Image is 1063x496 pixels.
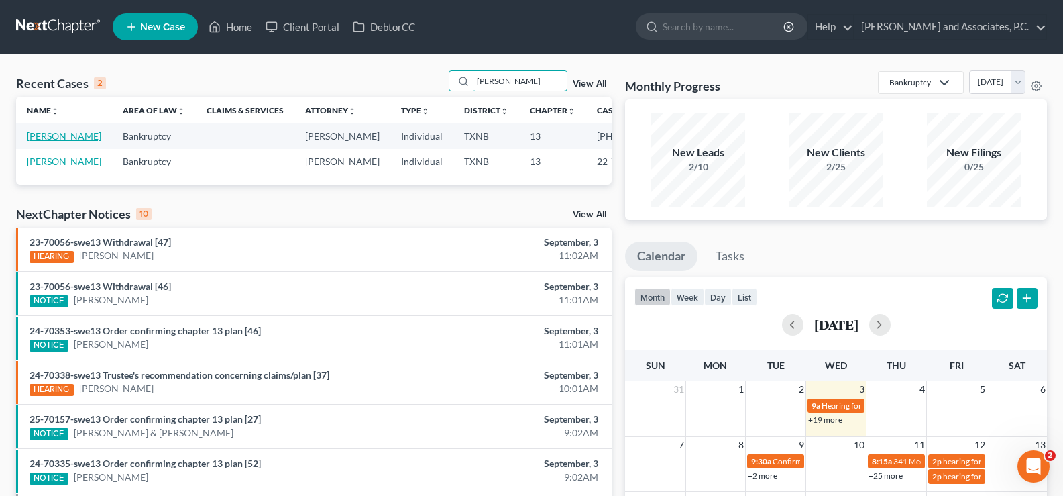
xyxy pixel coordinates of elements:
[421,107,429,115] i: unfold_more
[136,208,152,220] div: 10
[887,360,906,371] span: Thu
[259,15,346,39] a: Client Portal
[390,123,453,148] td: Individual
[854,15,1046,39] a: [PERSON_NAME] and Associates, P.C.
[177,107,185,115] i: unfold_more
[30,458,261,469] a: 24-70335-swe13 Order confirming chapter 13 plan [52]
[418,470,598,484] div: 9:02AM
[418,382,598,395] div: 10:01AM
[473,71,567,91] input: Search by name...
[927,145,1021,160] div: New Filings
[625,78,720,94] h3: Monthly Progress
[1039,381,1047,397] span: 6
[1045,450,1056,461] span: 2
[16,206,152,222] div: NextChapter Notices
[27,105,59,115] a: Nameunfold_more
[74,338,148,351] a: [PERSON_NAME]
[852,437,866,453] span: 10
[500,107,508,115] i: unfold_more
[418,413,598,426] div: September, 3
[663,14,785,39] input: Search by name...
[140,22,185,32] span: New Case
[822,401,926,411] span: Hearing for [PERSON_NAME]
[202,15,259,39] a: Home
[797,381,805,397] span: 2
[789,145,883,160] div: New Clients
[27,156,101,167] a: [PERSON_NAME]
[418,338,598,351] div: 11:01AM
[597,105,640,115] a: Case Nounfold_more
[634,288,671,306] button: month
[346,15,422,39] a: DebtorCC
[812,401,820,411] span: 9a
[30,340,68,352] div: NOTICE
[927,160,1021,174] div: 0/25
[30,236,171,248] a: 23-70056-swe13 Withdrawal [47]
[390,149,453,174] td: Individual
[30,251,74,263] div: HEARING
[74,470,148,484] a: [PERSON_NAME]
[651,160,745,174] div: 2/10
[418,280,598,293] div: September, 3
[51,107,59,115] i: unfold_more
[30,473,68,485] div: NOTICE
[294,123,390,148] td: [PERSON_NAME]
[530,105,575,115] a: Chapterunfold_more
[704,360,727,371] span: Mon
[305,105,356,115] a: Attorneyunfold_more
[418,249,598,262] div: 11:02AM
[123,105,185,115] a: Area of Lawunfold_more
[586,149,691,174] td: 22-70158-swe-13
[950,360,964,371] span: Fri
[1033,437,1047,453] span: 13
[74,426,233,440] a: [PERSON_NAME] & [PERSON_NAME]
[348,107,356,115] i: unfold_more
[418,426,598,440] div: 9:02AM
[932,471,942,481] span: 2p
[464,105,508,115] a: Districtunfold_more
[732,288,757,306] button: list
[30,281,171,292] a: 23-70056-swe13 Withdrawal [46]
[418,368,598,382] div: September, 3
[27,130,101,142] a: [PERSON_NAME]
[918,381,926,397] span: 4
[1009,360,1025,371] span: Sat
[704,288,732,306] button: day
[773,456,996,466] span: Confirmation hearing for [PERSON_NAME] & [PERSON_NAME]
[196,97,294,123] th: Claims & Services
[748,470,777,481] a: +2 more
[973,437,987,453] span: 12
[573,79,606,89] a: View All
[453,149,519,174] td: TXNB
[889,77,931,88] div: Bankruptcy
[814,317,858,332] h2: [DATE]
[519,149,586,174] td: 13
[16,75,106,91] div: Recent Cases
[646,360,665,371] span: Sun
[418,324,598,338] div: September, 3
[112,123,196,148] td: Bankruptcy
[704,242,757,271] a: Tasks
[418,293,598,307] div: 11:01AM
[30,413,261,425] a: 25-70157-swe13 Order confirming chapter 13 plan [27]
[1017,450,1050,483] iframe: Intercom live chat
[808,415,842,425] a: +19 more
[30,295,68,307] div: NOTICE
[519,123,586,148] td: 13
[79,249,154,262] a: [PERSON_NAME]
[401,105,429,115] a: Typeunfold_more
[625,242,697,271] a: Calendar
[869,470,903,481] a: +25 more
[586,123,691,148] td: [PHONE_NUMBER]
[858,381,866,397] span: 3
[294,149,390,174] td: [PERSON_NAME]
[932,456,942,466] span: 2p
[418,236,598,249] div: September, 3
[30,369,329,381] a: 24-70338-swe13 Trustee's recommendation concerning claims/plan [37]
[671,288,704,306] button: week
[789,160,883,174] div: 2/25
[808,15,853,39] a: Help
[872,456,892,466] span: 8:15a
[567,107,575,115] i: unfold_more
[913,437,926,453] span: 11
